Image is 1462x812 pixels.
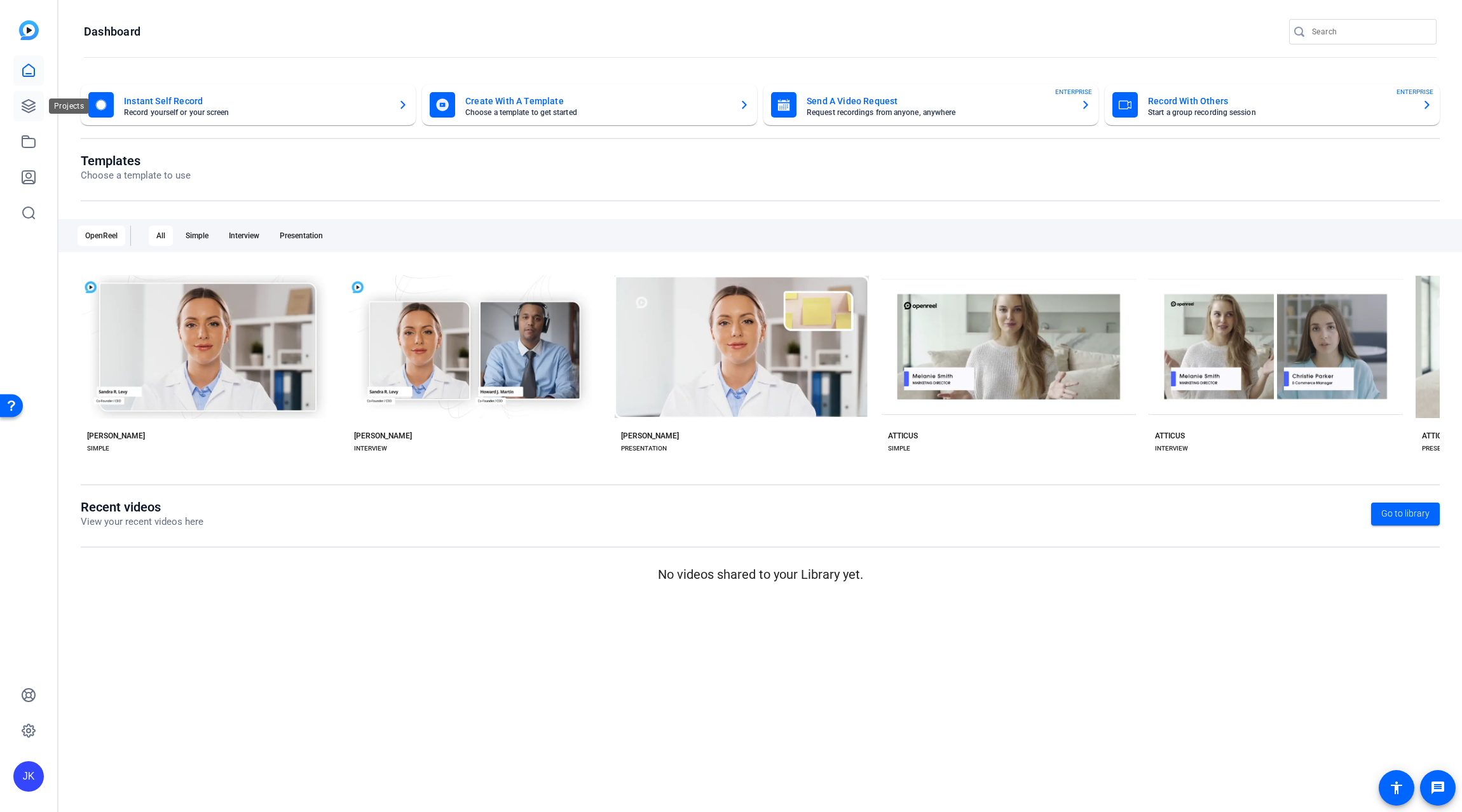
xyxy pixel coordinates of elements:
div: Interview [221,226,267,246]
button: Send A Video RequestRequest recordings from anyone, anywhereENTERPRISE [763,85,1098,125]
div: ATTICUS [1422,431,1452,441]
span: Go to library [1381,507,1430,520]
div: Simple [178,226,216,246]
input: Search [1312,24,1426,39]
mat-card-subtitle: Request recordings from anyone, anywhere [807,109,1070,116]
button: Create With A TemplateChoose a template to get started [422,85,757,125]
div: SIMPLE [87,443,109,454]
div: PRESENTATION [621,443,667,454]
div: [PERSON_NAME] [87,431,145,441]
div: JK [13,761,44,792]
mat-card-title: Instant Self Record [124,93,388,109]
mat-card-title: Create With A Template [465,93,729,109]
div: SIMPLE [888,443,910,454]
p: No videos shared to your Library yet. [81,565,1440,584]
mat-icon: accessibility [1389,780,1404,795]
span: ENTERPRISE [1397,87,1433,97]
p: View your recent videos here [81,515,203,529]
div: All [149,226,173,246]
div: ATTICUS [888,431,918,441]
h1: Templates [81,153,191,168]
div: INTERVIEW [1155,443,1188,454]
mat-card-subtitle: Start a group recording session [1148,109,1412,116]
mat-card-subtitle: Choose a template to get started [465,109,729,116]
button: Instant Self RecordRecord yourself or your screen [81,85,416,125]
div: ATTICUS [1155,431,1185,441]
h1: Recent videos [81,499,203,515]
div: Projects [49,98,89,114]
mat-icon: message [1430,780,1445,795]
mat-card-title: Send A Video Request [807,93,1070,109]
div: [PERSON_NAME] [354,431,412,441]
h1: Dashboard [84,24,140,39]
mat-card-subtitle: Record yourself or your screen [124,109,388,116]
a: Go to library [1371,503,1440,525]
div: [PERSON_NAME] [621,431,679,441]
div: OpenReel [78,226,125,246]
mat-card-title: Record With Others [1148,93,1412,109]
p: Choose a template to use [81,168,191,183]
span: ENTERPRISE [1055,87,1092,97]
div: INTERVIEW [354,443,387,454]
button: Record With OthersStart a group recording sessionENTERPRISE [1105,85,1440,125]
div: Presentation [272,226,331,246]
img: blue-gradient.svg [19,20,39,40]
